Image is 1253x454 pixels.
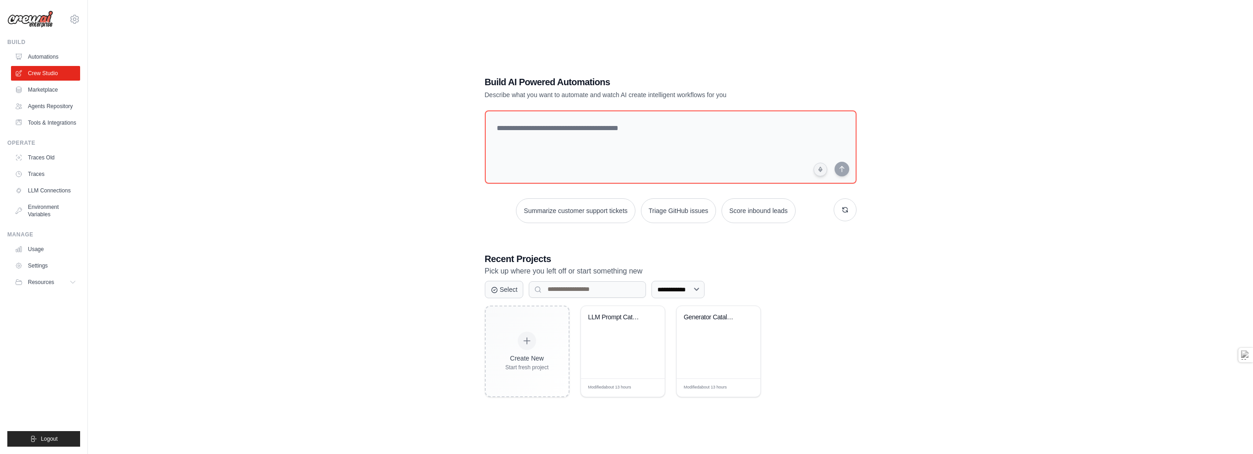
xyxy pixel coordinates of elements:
[7,231,80,238] div: Manage
[11,275,80,290] button: Resources
[11,167,80,181] a: Traces
[11,66,80,81] a: Crew Studio
[505,364,549,371] div: Start fresh project
[485,281,524,298] button: Select
[11,99,80,114] a: Agents Repository
[641,198,716,223] button: Triage GitHub issues
[738,384,746,391] span: Edit
[684,313,739,322] div: Generator Catalog Builder
[11,150,80,165] a: Traces Old
[7,38,80,46] div: Build
[721,198,796,223] button: Score inbound leads
[11,242,80,257] a: Usage
[485,265,857,277] p: Pick up where you left off or start something new
[11,200,80,222] a: Environment Variables
[7,139,80,147] div: Operate
[11,258,80,273] a: Settings
[588,384,631,391] span: Modified about 13 hours
[505,354,549,363] div: Create New
[834,198,857,221] button: Get new suggestions
[28,279,54,286] span: Resources
[41,435,58,443] span: Logout
[11,115,80,130] a: Tools & Integrations
[684,384,727,391] span: Modified about 13 hours
[7,11,53,28] img: Logo
[11,49,80,64] a: Automations
[485,90,792,99] p: Describe what you want to automate and watch AI create intelligent workflows for you
[7,431,80,447] button: Logout
[643,384,651,391] span: Edit
[485,252,857,265] h3: Recent Projects
[11,183,80,198] a: LLM Connections
[485,76,792,88] h1: Build AI Powered Automations
[588,313,644,322] div: LLM Prompt Catalog Builder
[516,198,635,223] button: Summarize customer support tickets
[11,82,80,97] a: Marketplace
[814,163,827,176] button: Click to speak your automation idea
